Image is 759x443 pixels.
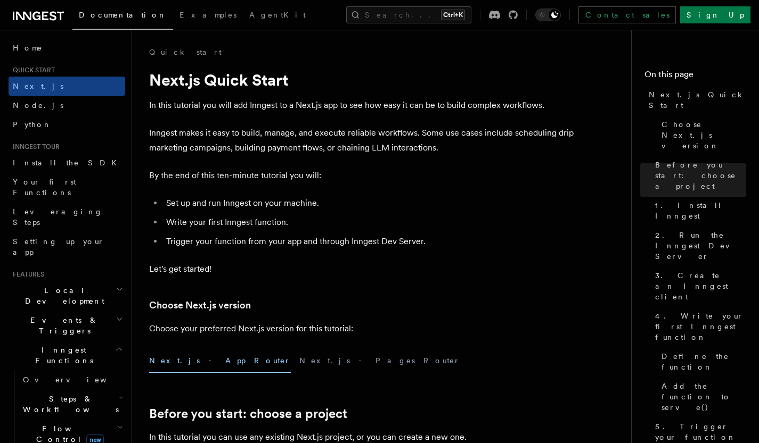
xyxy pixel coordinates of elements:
[13,237,104,256] span: Setting up your app
[163,234,575,249] li: Trigger your function from your app and through Inngest Dev Server.
[9,285,116,306] span: Local Development
[9,38,125,57] a: Home
[9,143,60,151] span: Inngest tour
[9,311,125,340] button: Events & Triggers
[9,202,125,232] a: Leveraging Steps
[9,345,115,366] span: Inngest Functions
[644,85,746,115] a: Next.js Quick Start
[149,321,575,336] p: Choose your preferred Next.js version for this tutorial:
[13,158,123,167] span: Install the SDK
[163,215,575,230] li: Write your first Inngest function.
[441,10,465,20] kbd: Ctrl+K
[13,207,103,227] span: Leveraging Steps
[149,168,575,183] p: By the end of this ten-minute tutorial you will:
[173,3,243,29] a: Examples
[644,68,746,85] h4: On this page
[649,89,746,111] span: Next.js Quick Start
[72,3,173,30] a: Documentation
[655,200,746,221] span: 1. Install Inngest
[13,101,63,110] span: Node.js
[13,82,63,90] span: Next.js
[19,370,125,389] a: Overview
[19,389,125,419] button: Steps & Workflows
[651,225,746,266] a: 2. Run the Inngest Dev Server
[149,349,291,373] button: Next.js - App Router
[163,196,575,211] li: Set up and run Inngest on your machine.
[9,153,125,172] a: Install the SDK
[179,11,236,19] span: Examples
[651,266,746,306] a: 3. Create an Inngest client
[680,6,750,23] a: Sign Up
[149,298,251,313] a: Choose Next.js version
[13,178,76,197] span: Your first Functions
[662,119,746,151] span: Choose Next.js version
[662,351,746,372] span: Define the function
[249,11,306,19] span: AgentKit
[23,375,133,384] span: Overview
[13,120,52,129] span: Python
[9,232,125,262] a: Setting up your app
[578,6,676,23] a: Contact sales
[346,6,471,23] button: Search...Ctrl+K
[13,43,43,53] span: Home
[9,96,125,115] a: Node.js
[9,281,125,311] button: Local Development
[9,115,125,134] a: Python
[657,347,746,377] a: Define the function
[149,47,222,57] a: Quick start
[79,11,167,19] span: Documentation
[9,77,125,96] a: Next.js
[9,340,125,370] button: Inngest Functions
[655,311,746,342] span: 4. Write your first Inngest function
[9,172,125,202] a: Your first Functions
[651,196,746,225] a: 1. Install Inngest
[655,160,746,191] span: Before you start: choose a project
[299,349,460,373] button: Next.js - Pages Router
[9,315,116,336] span: Events & Triggers
[662,381,746,413] span: Add the function to serve()
[657,115,746,155] a: Choose Next.js version
[243,3,312,29] a: AgentKit
[651,306,746,347] a: 4. Write your first Inngest function
[149,406,347,421] a: Before you start: choose a project
[655,270,746,302] span: 3. Create an Inngest client
[651,155,746,196] a: Before you start: choose a project
[657,377,746,417] a: Add the function to serve()
[535,9,561,21] button: Toggle dark mode
[149,126,575,155] p: Inngest makes it easy to build, manage, and execute reliable workflows. Some use cases include sc...
[655,230,746,262] span: 2. Run the Inngest Dev Server
[19,394,119,415] span: Steps & Workflows
[9,66,55,74] span: Quick start
[149,262,575,277] p: Let's get started!
[149,70,575,89] h1: Next.js Quick Start
[149,98,575,113] p: In this tutorial you will add Inngest to a Next.js app to see how easy it can be to build complex...
[9,270,44,279] span: Features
